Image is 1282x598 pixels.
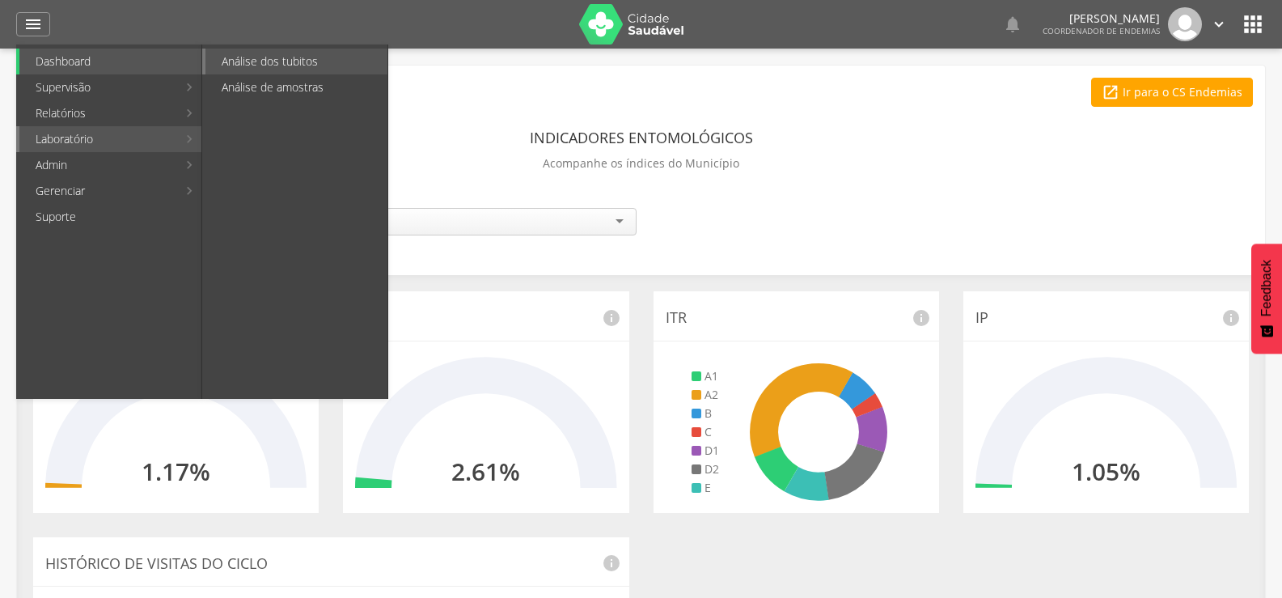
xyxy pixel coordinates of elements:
span: Coordenador de Endemias [1043,25,1160,36]
a: Ir para o CS Endemias [1091,78,1253,107]
a:  [16,12,50,36]
a: Análise dos tubitos [205,49,387,74]
a: Análise de amostras [205,74,387,100]
li: D2 [692,461,719,477]
li: E [692,480,719,496]
li: A2 [692,387,719,403]
i:  [1240,11,1266,37]
a: Admin [19,152,177,178]
p: Acompanhe os índices do Município [543,152,739,175]
a: Supervisão [19,74,177,100]
i: info [602,553,621,573]
a:  [1210,7,1228,41]
p: Histórico de Visitas do Ciclo [45,553,617,575]
a: Suporte [19,204,201,230]
i: info [912,308,931,328]
p: ITR [666,307,927,329]
header: Indicadores Entomológicos [530,123,753,152]
a: Gerenciar [19,178,177,204]
h2: 1.17% [142,458,210,485]
li: A1 [692,368,719,384]
a: Relatórios [19,100,177,126]
i:  [1102,83,1119,101]
a:  [1003,7,1022,41]
button: Feedback - Mostrar pesquisa [1251,244,1282,354]
li: D1 [692,443,719,459]
i:  [1003,15,1022,34]
li: C [692,424,719,440]
p: IP [975,307,1237,329]
span: Feedback [1259,260,1274,316]
p: IRP [355,307,616,329]
h2: 2.61% [451,458,520,485]
h2: 1.05% [1072,458,1140,485]
li: B [692,405,719,422]
a: Dashboard [19,49,201,74]
i: info [1221,308,1241,328]
a: Laboratório [19,126,177,152]
i:  [23,15,43,34]
p: [PERSON_NAME] [1043,13,1160,24]
i:  [1210,15,1228,33]
i: info [602,308,621,328]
